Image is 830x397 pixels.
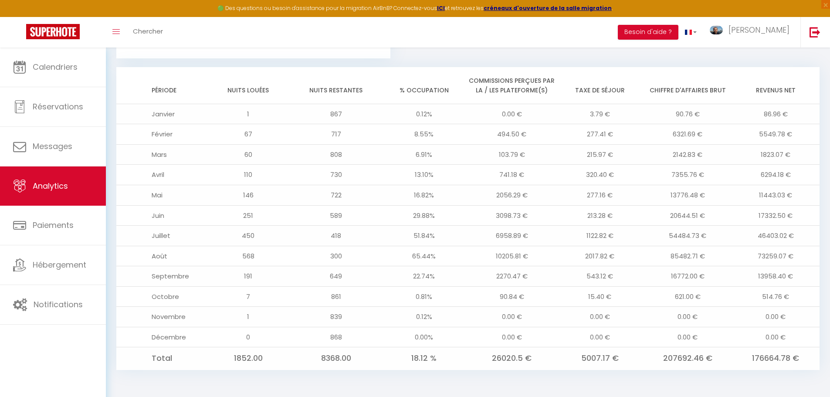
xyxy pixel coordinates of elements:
td: 589 [292,205,380,226]
td: 7355.76 € [644,165,732,185]
td: 17332.50 € [732,205,820,226]
td: 146 [204,185,292,205]
td: Octobre [116,286,204,307]
th: Taxe de séjour [556,67,644,104]
th: Nuits restantes [292,67,380,104]
td: 22.74% [380,266,468,287]
td: 5007.17 € [556,347,644,370]
strong: ICI [437,4,445,12]
td: 0.00 € [468,307,556,327]
td: 1122.82 € [556,226,644,246]
td: 8.55% [380,124,468,145]
td: 543.12 € [556,266,644,287]
span: Calendriers [33,61,78,72]
td: 0.12% [380,104,468,124]
td: 6.91% [380,144,468,165]
td: Juillet [116,226,204,246]
td: 1 [204,104,292,124]
td: 0.00 € [644,327,732,347]
td: 722 [292,185,380,205]
a: Chercher [126,17,169,48]
button: Besoin d'aide ? [618,25,678,40]
td: 0.12% [380,307,468,327]
td: 0.00 € [468,327,556,347]
span: Réservations [33,101,83,112]
td: 0.00 € [468,104,556,124]
td: 54484.73 € [644,226,732,246]
td: 73259.07 € [732,246,820,266]
img: ... [710,26,723,34]
td: 0.00 € [644,307,732,327]
td: Septembre [116,266,204,287]
span: Messages [33,141,72,152]
td: 300 [292,246,380,266]
td: 514.76 € [732,286,820,307]
td: 568 [204,246,292,266]
td: 320.40 € [556,165,644,185]
td: 85482.71 € [644,246,732,266]
a: ... [PERSON_NAME] [703,17,800,48]
span: Chercher [133,27,163,36]
td: 65.44% [380,246,468,266]
td: 0.00 € [556,327,644,347]
td: 730 [292,165,380,185]
button: Ouvrir le widget de chat LiveChat [7,3,33,30]
td: Août [116,246,204,266]
a: créneaux d'ouverture de la salle migration [484,4,612,12]
th: Chiffre d'affaires brut [644,67,732,104]
td: 277.16 € [556,185,644,205]
td: 7 [204,286,292,307]
td: 867 [292,104,380,124]
td: 110 [204,165,292,185]
th: Période [116,67,204,104]
th: % Occupation [380,67,468,104]
span: Analytics [33,180,68,191]
td: 90.84 € [468,286,556,307]
td: 207692.46 € [644,347,732,370]
td: 26020.5 € [468,347,556,370]
span: Paiements [33,220,74,231]
td: 0.81% [380,286,468,307]
th: Revenus net [732,67,820,104]
td: 2270.47 € [468,266,556,287]
td: 13.10% [380,165,468,185]
td: 67 [204,124,292,145]
td: 450 [204,226,292,246]
img: logout [810,27,820,37]
td: 0 [204,327,292,347]
td: 418 [292,226,380,246]
td: 6321.69 € [644,124,732,145]
td: 1 [204,307,292,327]
td: 2017.82 € [556,246,644,266]
td: 2056.29 € [468,185,556,205]
td: 2142.83 € [644,144,732,165]
td: 251 [204,205,292,226]
td: 0.00 € [556,307,644,327]
td: 0.00 € [732,307,820,327]
td: Avril [116,165,204,185]
td: 0.00% [380,327,468,347]
span: Notifications [34,299,83,310]
td: 3098.73 € [468,205,556,226]
td: 86.96 € [732,104,820,124]
td: 5549.78 € [732,124,820,145]
td: 213.28 € [556,205,644,226]
td: 839 [292,307,380,327]
td: 494.50 € [468,124,556,145]
td: 90.76 € [644,104,732,124]
td: 10205.81 € [468,246,556,266]
td: Mai [116,185,204,205]
td: 176664.78 € [732,347,820,370]
td: 60 [204,144,292,165]
td: 18.12 % [380,347,468,370]
td: 3.79 € [556,104,644,124]
span: [PERSON_NAME] [728,24,789,35]
td: 16772.00 € [644,266,732,287]
td: 621.00 € [644,286,732,307]
td: 861 [292,286,380,307]
td: Janvier [116,104,204,124]
img: Super Booking [26,24,80,39]
td: Novembre [116,307,204,327]
td: Total [116,347,204,370]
